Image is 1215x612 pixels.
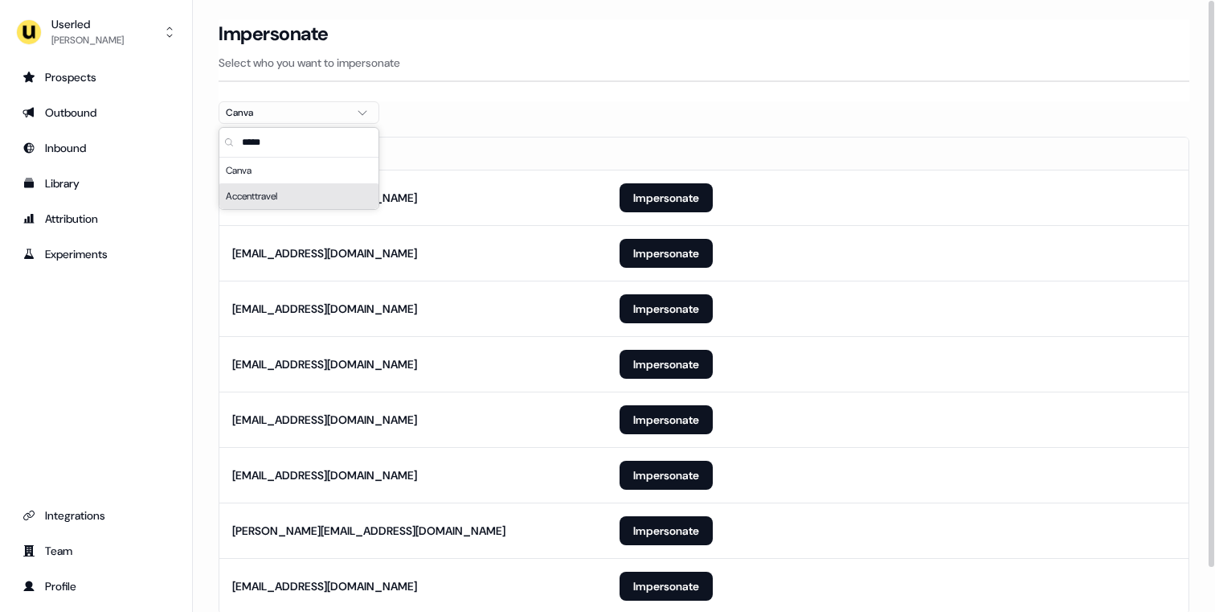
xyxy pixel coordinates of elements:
div: [EMAIL_ADDRESS][DOMAIN_NAME] [232,301,417,317]
div: Inbound [22,140,170,156]
button: Userled[PERSON_NAME] [13,13,179,51]
th: Email [219,138,607,170]
a: Go to profile [13,573,179,599]
div: Userled [51,16,124,32]
div: Integrations [22,507,170,524]
div: [EMAIL_ADDRESS][DOMAIN_NAME] [232,412,417,428]
div: Canva [226,105,346,121]
a: Go to integrations [13,503,179,528]
div: Suggestions [219,158,378,209]
p: Select who you want to impersonate [219,55,1189,71]
div: Prospects [22,69,170,85]
div: [EMAIL_ADDRESS][DOMAIN_NAME] [232,245,417,261]
button: Impersonate [620,183,713,212]
button: Impersonate [620,405,713,434]
a: Go to outbound experience [13,100,179,125]
div: Library [22,175,170,191]
div: Experiments [22,246,170,262]
a: Go to team [13,538,179,564]
h3: Impersonate [219,22,329,46]
div: Canva [219,158,378,183]
a: Go to Inbound [13,135,179,161]
a: Go to experiments [13,241,179,267]
a: Go to attribution [13,206,179,232]
div: [EMAIL_ADDRESS][DOMAIN_NAME] [232,578,417,594]
div: Team [22,543,170,559]
button: Canva [219,101,379,124]
button: Impersonate [620,350,713,379]
div: Outbound [22,105,170,121]
div: [PERSON_NAME] [51,32,124,48]
button: Impersonate [620,294,713,323]
div: Accenttravel [219,183,378,209]
button: Impersonate [620,572,713,601]
div: [PERSON_NAME][EMAIL_ADDRESS][DOMAIN_NAME] [232,523,505,539]
div: Profile [22,578,170,594]
div: Attribution [22,211,170,227]
div: [EMAIL_ADDRESS][DOMAIN_NAME] [232,356,417,372]
button: Impersonate [620,516,713,545]
button: Impersonate [620,461,713,490]
button: Impersonate [620,239,713,268]
a: Go to prospects [13,64,179,90]
a: Go to templates [13,170,179,196]
div: [EMAIL_ADDRESS][DOMAIN_NAME] [232,467,417,483]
